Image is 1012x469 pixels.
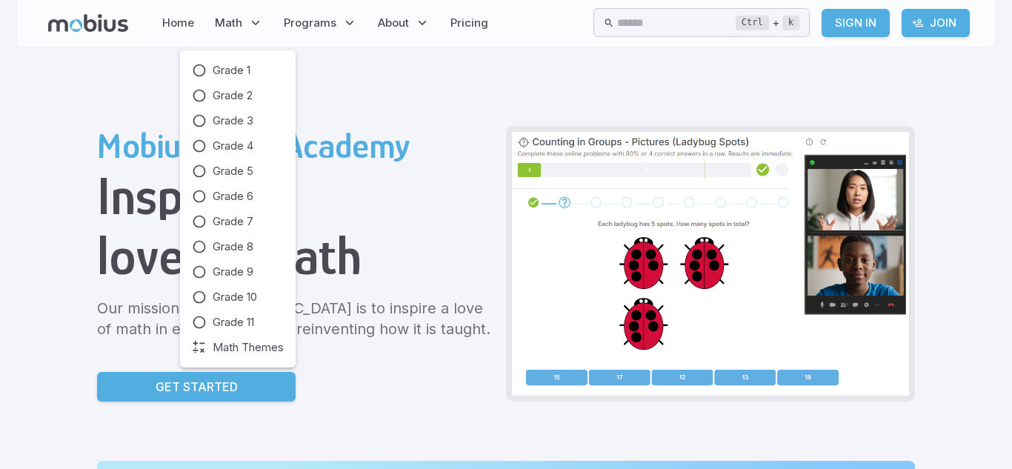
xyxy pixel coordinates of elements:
a: Home [158,6,199,40]
span: Programs [284,15,336,31]
a: Math Themes [192,339,284,356]
span: Grade 11 [213,314,254,330]
a: Grade 1 [192,62,284,79]
span: Math [215,15,242,31]
a: Grade 4 [192,138,284,154]
span: Grade 3 [213,113,253,129]
span: Grade 5 [213,163,253,179]
span: Grade 6 [213,188,253,204]
span: Grade 1 [213,62,250,79]
span: Grade 10 [213,289,257,305]
a: Grade 7 [192,213,284,230]
kbd: k [782,16,799,30]
a: Grade 9 [192,264,284,280]
span: Grade 4 [213,138,253,154]
a: Join [902,9,970,37]
div: + [736,14,799,32]
a: Grade 11 [192,314,284,330]
a: Grade 8 [192,239,284,255]
a: Grade 2 [192,87,284,104]
span: Grade 8 [213,239,253,255]
a: Grade 6 [192,188,284,204]
a: Grade 3 [192,113,284,129]
span: Grade 9 [213,264,253,280]
span: Math Themes [213,339,284,356]
a: Grade 5 [192,163,284,179]
a: Grade 10 [192,289,284,305]
a: Pricing [446,6,493,40]
kbd: Ctrl [736,16,769,30]
span: Grade 7 [213,213,253,230]
span: Grade 2 [213,87,253,104]
a: Sign In [822,9,890,37]
span: About [378,15,409,31]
